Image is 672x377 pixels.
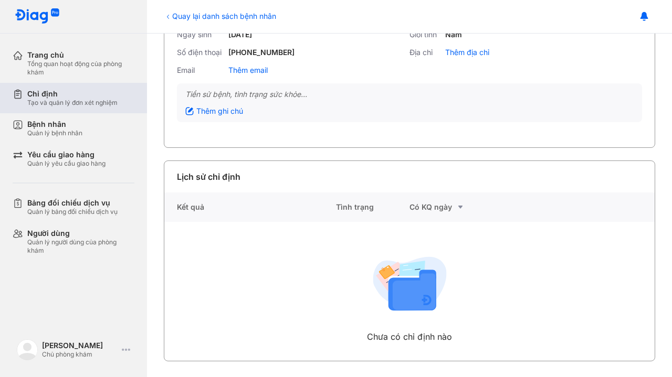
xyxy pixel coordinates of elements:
[409,30,441,39] div: Giới tính
[177,48,224,57] div: Số điện thoại
[15,8,60,25] img: logo
[445,48,489,57] div: Thêm địa chỉ
[27,229,134,238] div: Người dùng
[27,198,118,208] div: Bảng đối chiếu dịch vụ
[228,30,252,39] div: [DATE]
[228,66,268,75] div: Thêm email
[27,150,106,159] div: Yêu cầu giao hàng
[177,30,224,39] div: Ngày sinh
[27,89,118,99] div: Chỉ định
[27,99,118,107] div: Tạo và quản lý đơn xét nghiệm
[336,192,409,222] div: Tình trạng
[409,48,441,57] div: Địa chỉ
[445,30,462,39] div: Nam
[367,330,452,343] div: Chưa có chỉ định nào
[27,238,134,255] div: Quản lý người dùng của phòng khám
[228,48,295,57] div: [PHONE_NUMBER]
[27,208,118,216] div: Quản lý bảng đối chiếu dịch vụ
[42,341,118,350] div: [PERSON_NAME]
[42,350,118,359] div: Chủ phòng khám
[177,66,224,75] div: Email
[185,106,243,116] div: Thêm ghi chú
[177,170,240,183] div: Lịch sử chỉ định
[409,201,483,213] div: Có KQ ngày
[27,50,134,60] div: Trang chủ
[164,10,276,21] div: Quay lại danh sách bệnh nhân
[27,120,82,129] div: Bệnh nhân
[27,60,134,77] div: Tổng quan hoạt động của phòng khám
[164,192,336,222] div: Kết quả
[17,339,38,360] img: logo
[27,129,82,137] div: Quản lý bệnh nhân
[27,159,106,168] div: Quản lý yêu cầu giao hàng
[185,90,634,99] div: Tiền sử bệnh, tình trạng sức khỏe...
